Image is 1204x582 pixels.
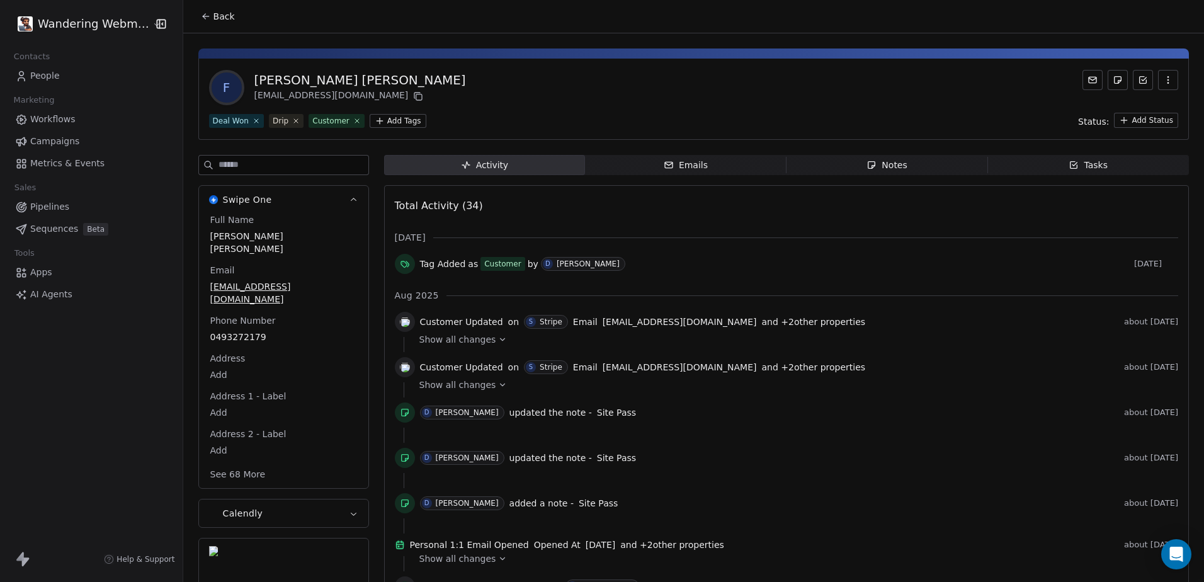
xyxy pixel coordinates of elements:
span: Address 2 - Label [208,428,289,440]
a: Show all changes [419,333,1169,346]
div: Customer [484,258,521,270]
span: about [DATE] [1124,362,1178,372]
button: Add Tags [370,114,426,128]
a: Campaigns [10,131,173,152]
a: Workflows [10,109,173,130]
div: [EMAIL_ADDRESS][DOMAIN_NAME] [254,89,466,104]
div: [PERSON_NAME] [436,408,499,417]
span: [EMAIL_ADDRESS][DOMAIN_NAME] [603,316,757,328]
button: Wandering Webmaster [15,13,144,35]
span: Site Pass [579,498,618,508]
a: SequencesBeta [10,219,173,239]
span: about [DATE] [1124,498,1178,508]
a: AI Agents [10,284,173,305]
a: Show all changes [419,379,1169,391]
a: Site Pass [597,450,636,465]
span: added a note - [509,497,574,510]
span: and + 2 other properties [620,539,724,551]
span: F [212,72,242,103]
a: Site Pass [579,496,618,511]
span: Pipelines [30,200,69,214]
div: S [529,317,533,327]
a: Help & Support [104,554,174,564]
div: [PERSON_NAME] [PERSON_NAME] [254,71,466,89]
span: on [508,361,519,374]
span: Add [210,444,357,457]
span: Email [573,361,598,374]
a: Show all changes [419,552,1169,565]
span: Show all changes [419,552,496,565]
div: Emails [664,159,708,172]
a: Site Pass [597,405,636,420]
span: Add [210,406,357,419]
span: and + 2 other properties [761,361,865,374]
span: Apps [30,266,52,279]
span: Address 1 - Label [208,390,289,402]
span: and + 2 other properties [761,316,865,328]
span: about [DATE] [1124,317,1178,327]
span: Aug 2025 [395,289,439,302]
span: Show all changes [419,333,496,346]
span: about [DATE] [1124,408,1178,418]
span: Total Activity (34) [395,200,483,212]
div: Deal Won [213,115,249,127]
a: Metrics & Events [10,153,173,174]
span: updated the note - [509,406,592,419]
span: Tools [9,244,40,263]
span: Customer Updated [420,316,503,328]
span: Email [208,264,237,277]
a: People [10,66,173,86]
span: Wandering Webmaster [38,16,149,32]
span: updated the note - [509,452,592,464]
span: Status: [1078,115,1109,128]
div: [PERSON_NAME] [436,454,499,462]
span: Workflows [30,113,76,126]
div: Customer [312,115,349,127]
span: Add [210,368,357,381]
div: [PERSON_NAME] [436,499,499,508]
span: Opened At [534,539,581,551]
div: Stripe [540,317,562,326]
span: Contacts [8,47,55,66]
span: [PERSON_NAME] [PERSON_NAME] [210,230,357,255]
a: Apps [10,262,173,283]
span: Full Name [208,214,257,226]
span: Help & Support [116,554,174,564]
div: D [424,498,429,508]
span: Swipe One [223,193,272,206]
span: Customer Updated [420,361,503,374]
img: Swipe One [209,195,218,204]
img: stripe.svg [400,317,410,327]
img: logo.png [18,16,33,31]
span: about [DATE] [1124,540,1178,550]
span: [DATE] [586,539,615,551]
span: [EMAIL_ADDRESS][DOMAIN_NAME] [210,280,357,305]
span: Address [208,352,248,365]
div: Tasks [1069,159,1108,172]
span: by [528,258,538,270]
span: Sales [9,178,42,197]
div: Open Intercom Messenger [1161,539,1191,569]
span: about [DATE] [1124,453,1178,463]
button: Swipe OneSwipe One [199,186,368,214]
div: Notes [866,159,907,172]
span: Site Pass [597,408,636,418]
span: Tag Added [420,258,466,270]
div: D [545,259,550,269]
a: Pipelines [10,197,173,217]
div: D [424,453,429,463]
div: [PERSON_NAME] [557,260,620,268]
span: [DATE] [395,231,426,244]
span: Email [573,316,598,328]
div: D [424,408,429,418]
button: See 68 More [203,463,273,486]
span: Metrics & Events [30,157,105,170]
span: Show all changes [419,379,496,391]
span: [EMAIL_ADDRESS][DOMAIN_NAME] [603,361,757,374]
span: Sequences [30,222,78,236]
div: Swipe OneSwipe One [199,214,368,488]
span: on [508,316,519,328]
span: as [468,258,478,270]
span: AI Agents [30,288,72,301]
img: stripe.svg [400,362,410,372]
